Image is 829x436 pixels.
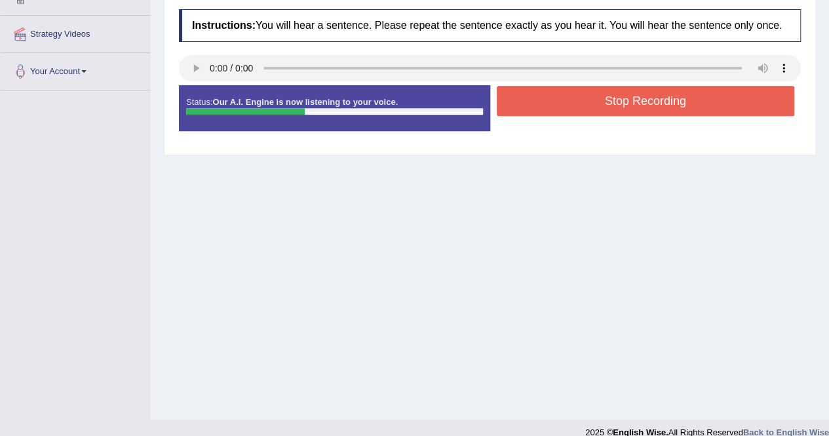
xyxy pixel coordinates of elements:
[1,16,150,49] a: Strategy Videos
[192,20,256,31] b: Instructions:
[212,97,398,107] strong: Our A.I. Engine is now listening to your voice.
[179,85,490,131] div: Status:
[179,9,801,42] h4: You will hear a sentence. Please repeat the sentence exactly as you hear it. You will hear the se...
[1,53,150,86] a: Your Account
[497,86,795,116] button: Stop Recording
